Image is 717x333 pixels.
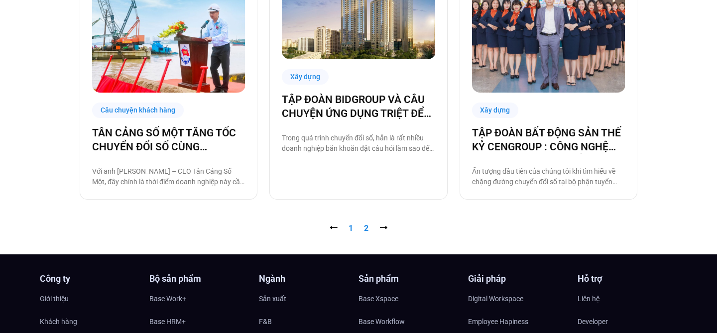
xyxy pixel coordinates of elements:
[40,291,139,306] a: Giới thiệu
[472,126,625,154] a: TẬP ĐOÀN BẤT ĐỘNG SẢN THẾ KỶ CENGROUP : CÔNG NGHỆ HÓA HOẠT ĐỘNG TUYỂN DỤNG CÙNG BASE E-HIRING
[578,274,677,283] h4: Hỗ trợ
[40,314,139,329] a: Khách hàng
[330,223,338,233] span: ⭠
[472,103,519,118] div: Xây dựng
[40,274,139,283] h4: Công ty
[578,291,599,306] span: Liên hệ
[578,314,608,329] span: Developer
[80,222,637,234] nav: Pagination
[259,291,286,306] span: Sản xuất
[468,314,568,329] a: Employee Hapiness
[358,291,398,306] span: Base Xspace
[578,291,677,306] a: Liên hệ
[40,291,69,306] span: Giới thiệu
[149,274,249,283] h4: Bộ sản phẩm
[468,314,528,329] span: Employee Hapiness
[92,103,184,118] div: Câu chuyện khách hàng
[282,133,435,154] p: Trong quá trình chuyển đổi số, hẳn là rất nhiều doanh nghiệp băn khoăn đặt câu hỏi làm sao để tri...
[358,314,458,329] a: Base Workflow
[92,166,245,187] p: Với anh [PERSON_NAME] – CEO Tân Cảng Số Một, đây chính là thời điểm doanh nghiệp này cần tăng tốc...
[358,274,458,283] h4: Sản phẩm
[468,274,568,283] h4: Giải pháp
[92,126,245,154] a: TÂN CẢNG SỐ MỘT TĂNG TỐC CHUYỂN ĐỔI SỐ CÙNG [DOMAIN_NAME]
[259,291,358,306] a: Sản xuất
[468,291,568,306] a: Digital Workspace
[358,291,458,306] a: Base Xspace
[358,314,405,329] span: Base Workflow
[468,291,523,306] span: Digital Workspace
[259,314,272,329] span: F&B
[40,314,77,329] span: Khách hàng
[149,314,249,329] a: Base HRM+
[349,223,353,233] span: 1
[282,69,329,85] div: Xây dựng
[379,223,387,233] a: ⭢
[472,166,625,187] p: Ấn tượng đầu tiên của chúng tôi khi tìm hiểu về chặng đường chuyển đổi số tại bộ phận tuyển dụng ...
[149,314,186,329] span: Base HRM+
[282,93,435,120] a: TẬP ĐOÀN BIDGROUP VÀ CÂU CHUYỆN ỨNG DỤNG TRIỆT ĐỂ CÔNG NGHỆ BASE TRONG VẬN HÀNH & QUẢN TRỊ
[364,223,368,233] a: 2
[578,314,677,329] a: Developer
[149,291,186,306] span: Base Work+
[149,291,249,306] a: Base Work+
[259,274,358,283] h4: Ngành
[259,314,358,329] a: F&B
